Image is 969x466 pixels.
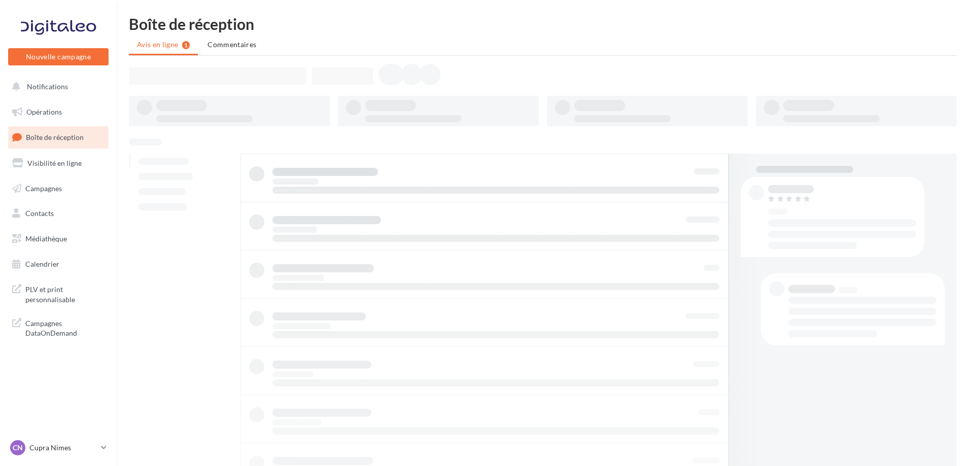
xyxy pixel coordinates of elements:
[6,178,111,199] a: Campagnes
[6,126,111,148] a: Boîte de réception
[25,234,67,243] span: Médiathèque
[6,153,111,174] a: Visibilité en ligne
[129,16,957,31] div: Boîte de réception
[6,312,111,342] a: Campagnes DataOnDemand
[6,76,107,97] button: Notifications
[27,82,68,91] span: Notifications
[25,316,105,338] span: Campagnes DataOnDemand
[8,438,109,457] a: CN Cupra Nimes
[25,260,59,268] span: Calendrier
[6,254,111,275] a: Calendrier
[6,228,111,249] a: Médiathèque
[29,443,97,453] p: Cupra Nimes
[26,133,84,141] span: Boîte de réception
[13,443,23,453] span: CN
[207,40,256,49] span: Commentaires
[8,48,109,65] button: Nouvelle campagne
[27,159,82,167] span: Visibilité en ligne
[6,278,111,308] a: PLV et print personnalisable
[6,203,111,224] a: Contacts
[25,282,105,304] span: PLV et print personnalisable
[25,184,62,192] span: Campagnes
[26,107,62,116] span: Opérations
[25,209,54,218] span: Contacts
[6,101,111,123] a: Opérations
